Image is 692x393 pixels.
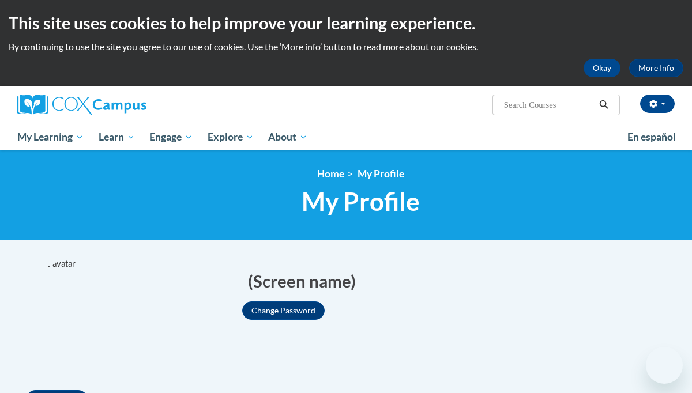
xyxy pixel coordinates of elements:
a: Engage [142,124,200,150]
button: Change Password [242,301,325,320]
a: En español [620,125,683,149]
span: Explore [208,130,254,144]
span: My Profile [302,186,420,217]
input: Search Courses [503,98,595,112]
a: Learn [91,124,142,150]
img: profile avatar [17,258,144,384]
span: Engage [149,130,193,144]
span: En español [627,131,676,143]
iframe: Button to launch messaging window [646,347,683,384]
div: Click to change the profile picture [17,258,144,384]
img: Cox Campus [17,95,146,115]
p: By continuing to use the site you agree to our use of cookies. Use the ‘More info’ button to read... [9,40,683,53]
span: My Learning [17,130,84,144]
button: Account Settings [640,95,675,113]
a: More Info [629,59,683,77]
button: Search [595,98,612,112]
span: My Profile [358,168,404,180]
a: About [261,124,315,150]
span: (Screen name) [248,269,356,293]
a: Home [317,168,344,180]
h2: This site uses cookies to help improve your learning experience. [9,12,683,35]
span: Learn [99,130,135,144]
span: About [268,130,307,144]
button: Okay [584,59,620,77]
a: My Learning [10,124,91,150]
a: Explore [200,124,261,150]
div: Main menu [9,124,683,150]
